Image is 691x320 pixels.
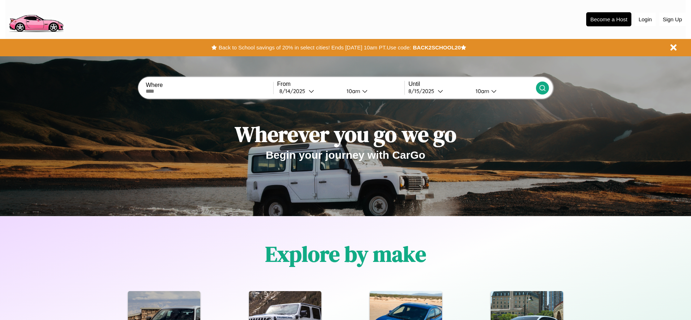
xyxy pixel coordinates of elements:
label: Where [146,82,273,88]
button: Sign Up [659,13,686,26]
img: logo [5,4,66,34]
div: 10am [343,88,362,95]
button: 8/14/2025 [277,87,341,95]
div: 8 / 14 / 2025 [279,88,309,95]
label: Until [408,81,536,87]
button: 10am [470,87,536,95]
button: Become a Host [586,12,631,26]
button: Login [635,13,656,26]
div: 10am [472,88,491,95]
div: 8 / 15 / 2025 [408,88,438,95]
button: Back to School savings of 20% in select cities! Ends [DATE] 10am PT.Use code: [217,43,413,53]
b: BACK2SCHOOL20 [413,44,461,51]
h1: Explore by make [265,239,426,269]
button: 10am [341,87,404,95]
label: From [277,81,404,87]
